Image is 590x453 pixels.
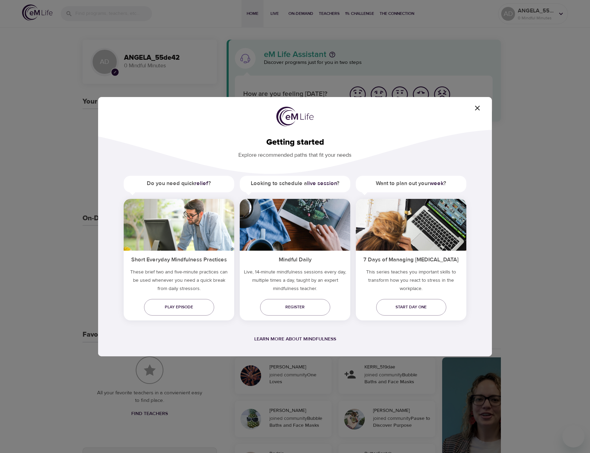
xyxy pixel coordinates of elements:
img: ims [356,199,466,251]
a: live session [307,180,337,187]
h5: These brief two and five-minute practices can be used whenever you need a quick break from daily ... [124,268,234,296]
h5: Mindful Daily [240,251,350,268]
h2: Getting started [109,137,481,147]
img: ims [124,199,234,251]
p: This series teaches you important skills to transform how you react to stress in the workplace. [356,268,466,296]
p: Live, 14-minute mindfulness sessions every day, multiple times a day, taught by an expert mindful... [240,268,350,296]
p: Explore recommended paths that fit your needs [109,147,481,159]
h5: Short Everyday Mindfulness Practices [124,251,234,268]
h5: 7 Days of Managing [MEDICAL_DATA] [356,251,466,268]
img: ims [240,199,350,251]
span: Start day one [382,303,441,311]
a: Learn more about mindfulness [254,336,336,342]
a: Start day one [376,299,446,316]
a: Play episode [144,299,214,316]
a: Register [260,299,330,316]
img: logo [276,107,314,127]
span: Register [266,303,325,311]
h5: Do you need quick ? [124,176,234,191]
span: Play episode [150,303,209,311]
h5: Want to plan out your ? [356,176,466,191]
a: week [430,180,444,187]
h5: Looking to schedule a ? [240,176,350,191]
a: relief [194,180,208,187]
